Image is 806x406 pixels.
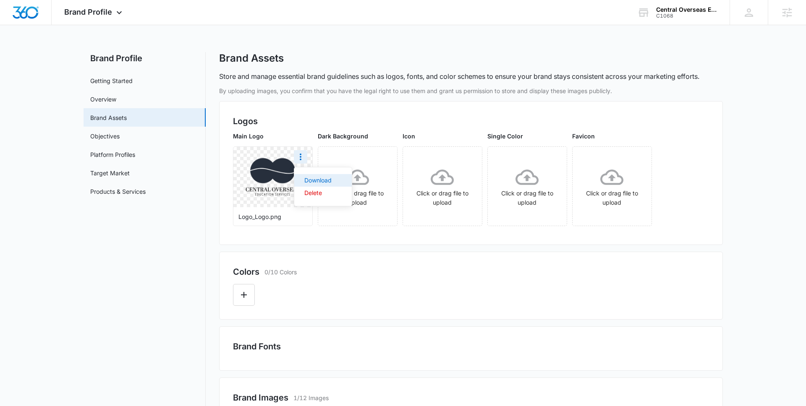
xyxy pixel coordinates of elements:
[487,132,567,141] p: Single Color
[233,132,313,141] p: Main Logo
[233,115,709,128] h2: Logos
[656,6,717,13] div: account name
[403,147,482,226] span: Click or drag file to upload
[219,71,699,81] p: Store and manage essential brand guidelines such as logos, fonts, and color schemes to ensure you...
[318,147,397,226] span: Click or drag file to upload
[90,113,127,122] a: Brand Assets
[64,8,112,16] span: Brand Profile
[90,169,130,177] a: Target Market
[90,132,120,141] a: Objectives
[90,76,133,85] a: Getting Started
[90,95,116,104] a: Overview
[233,391,288,404] h2: Brand Images
[304,190,332,196] div: Delete
[318,132,398,141] p: Dark Background
[219,86,723,95] p: By uploading images, you confirm that you have the legal right to use them and grant us permissio...
[238,212,307,221] p: Logo_Logo.png
[318,166,397,207] div: Click or drag file to upload
[294,174,352,187] button: Download
[403,166,482,207] div: Click or drag file to upload
[294,187,352,199] button: Delete
[488,166,567,207] div: Click or drag file to upload
[233,284,255,306] button: Edit Color
[84,52,206,65] h2: Brand Profile
[90,187,146,196] a: Products & Services
[656,13,717,19] div: account id
[243,156,302,198] img: User uploaded logo
[233,265,259,278] h2: Colors
[573,147,652,226] span: Click or drag file to upload
[293,393,329,402] p: 1/12 Images
[90,150,135,159] a: Platform Profiles
[572,132,652,141] p: Favicon
[219,52,284,65] h1: Brand Assets
[294,150,307,164] button: More
[304,177,332,183] div: Download
[488,147,567,226] span: Click or drag file to upload
[233,340,709,353] h2: Brand Fonts
[403,132,482,141] p: Icon
[573,166,652,207] div: Click or drag file to upload
[264,268,297,276] p: 0/10 Colors
[304,174,342,187] a: Download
